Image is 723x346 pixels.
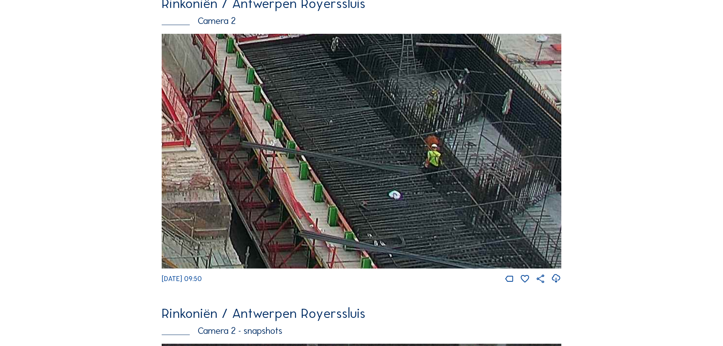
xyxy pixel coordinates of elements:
[162,307,561,320] div: Rinkoniën / Antwerpen Royerssluis
[162,275,202,283] span: [DATE] 09:50
[162,326,561,336] div: Camera 2 - snapshots
[162,16,561,26] div: Camera 2
[162,34,561,269] img: Image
